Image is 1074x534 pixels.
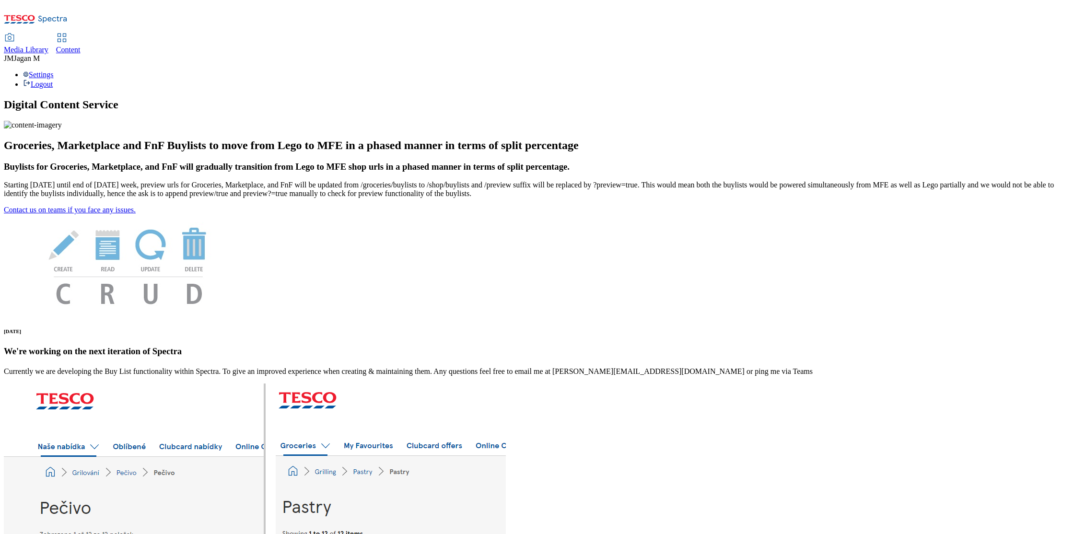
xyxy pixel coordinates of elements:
img: News Image [4,214,253,314]
a: Media Library [4,34,48,54]
a: Content [56,34,81,54]
span: Media Library [4,46,48,54]
a: Contact us on teams if you face any issues. [4,206,136,214]
a: Settings [23,70,54,79]
p: Starting [DATE] until end of [DATE] week, preview urls for Groceries, Marketplace, and FnF will b... [4,181,1070,198]
h2: Groceries, Marketplace and FnF Buylists to move from Lego to MFE in a phased manner in terms of s... [4,139,1070,152]
span: JM [4,54,13,62]
h6: [DATE] [4,328,1070,334]
h1: Digital Content Service [4,98,1070,111]
h3: We're working on the next iteration of Spectra [4,346,1070,357]
img: content-imagery [4,121,62,129]
h3: Buylists for Groceries, Marketplace, and FnF will gradually transition from Lego to MFE shop urls... [4,162,1070,172]
span: Content [56,46,81,54]
a: Logout [23,80,53,88]
p: Currently we are developing the Buy List functionality within Spectra. To give an improved experi... [4,367,1070,376]
span: Jagan M [13,54,40,62]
